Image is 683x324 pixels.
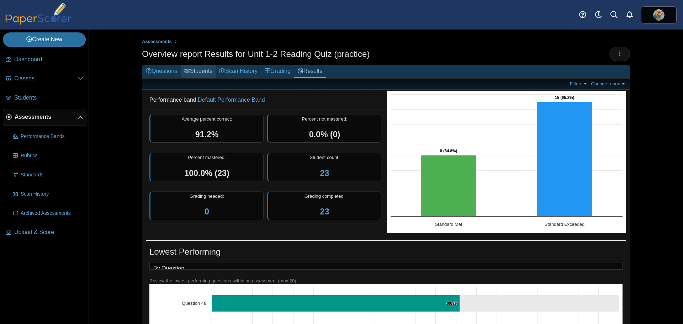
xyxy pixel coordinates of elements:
[641,6,677,23] a: ps.7R70R2c4AQM5KRlH
[653,9,665,21] span: Timothy Kemp
[10,186,86,203] a: Scan History
[3,20,74,26] a: PaperScorer
[589,81,628,87] a: Change report
[10,166,86,184] a: Standards
[3,51,86,68] a: Dashboard
[3,32,86,47] a: Create New
[545,222,584,227] text: Standard Exceeded
[3,70,86,87] a: Classes
[14,228,84,236] span: Upload & Score
[146,91,385,109] dd: Performance band:
[537,102,593,217] path: Standard Exceeded, 15. Overall Assessment Performance.
[555,95,575,100] text: 15 (65.2%)
[320,207,329,216] a: 23
[14,55,84,63] span: Dashboard
[261,65,294,78] a: Grading
[10,128,86,145] a: Performance Bands
[3,224,86,241] a: Upload & Score
[622,7,637,23] a: Alerts
[195,130,219,139] span: 91.2%
[140,37,174,46] a: Assessments
[21,171,84,179] span: Standards
[21,133,84,140] span: Performance Bands
[142,39,172,44] span: Assessments
[216,65,261,78] a: Scan History
[149,114,264,143] div: Average percent correct:
[149,153,264,182] div: Percent mastered:
[21,210,84,217] span: Archived Assessments
[267,114,381,143] div: Percent not mastered:
[184,169,229,178] span: 100.0% (23)
[320,169,329,178] a: 23
[142,48,370,60] h1: Overview report Results for Unit 1-2 Reading Quiz (practice)
[421,155,477,217] path: Standard Met, 8. Overall Assessment Performance.
[387,91,626,233] svg: Interactive chart
[14,75,78,83] span: Classes
[181,65,216,78] a: Students
[568,81,590,87] a: Filters
[435,222,462,227] text: Standard Met
[150,262,188,275] a: By Question
[142,65,181,78] a: Questions
[447,301,458,306] text: 60.9%
[3,109,86,126] a: Assessments
[212,295,460,312] path: Question 48, 60.9%. % of Points Earned.
[198,97,265,103] a: Default Performance Band
[10,147,86,164] a: Rubrics
[10,205,86,222] a: Archived Assessments
[309,130,340,139] span: 0.0% (0)
[15,113,78,121] span: Assessments
[653,9,665,21] img: ps.7R70R2c4AQM5KRlH
[267,191,381,220] div: Grading completed:
[21,152,84,159] span: Rubrics
[182,301,206,306] text: Question 48
[21,191,84,198] span: Scan History
[14,94,84,102] span: Students
[3,3,74,25] img: PaperScorer
[440,149,457,153] text: 8 (34.8%)
[460,295,619,312] path: Question 48, 39.1. .
[387,91,626,233] div: Chart. Highcharts interactive chart.
[205,207,209,216] a: 0
[294,65,326,78] a: Results
[267,153,381,182] div: Student count:
[149,191,264,220] div: Grading needed:
[3,90,86,107] a: Students
[149,278,623,284] div: Review the lowest performing questions within an assessment (max 20).
[149,246,221,258] h1: Lowest Performing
